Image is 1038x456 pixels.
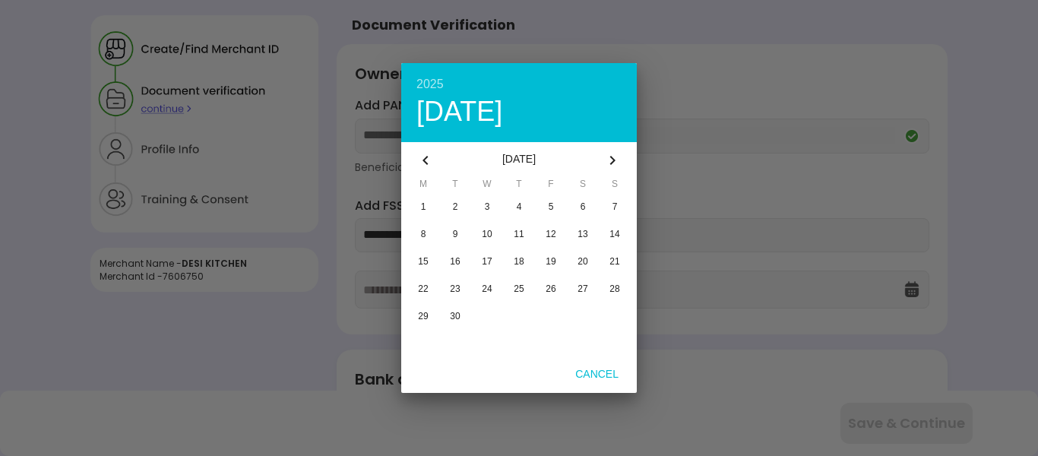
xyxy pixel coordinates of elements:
span: 10 [482,229,492,239]
button: 22 [407,276,439,302]
div: 2025 [416,78,622,90]
button: 15 [407,249,439,274]
button: 29 [407,303,439,329]
button: 6 [567,194,599,220]
span: T [439,179,471,194]
span: 17 [482,256,492,267]
button: 13 [567,221,599,247]
button: 7 [599,194,631,220]
button: 14 [599,221,631,247]
span: 14 [609,229,619,239]
button: 16 [439,249,471,274]
button: 24 [471,276,503,302]
span: 9 [453,229,458,239]
button: 18 [503,249,535,274]
button: 9 [439,221,471,247]
span: 30 [450,311,460,321]
span: 18 [514,256,524,267]
span: W [471,179,503,194]
span: 2 [453,201,458,212]
button: 27 [567,276,599,302]
span: 16 [450,256,460,267]
span: 27 [578,283,587,294]
span: 26 [546,283,555,294]
button: 4 [503,194,535,220]
span: 23 [450,283,460,294]
button: 8 [407,221,439,247]
button: 17 [471,249,503,274]
span: 7 [612,201,618,212]
span: 22 [418,283,428,294]
span: 13 [578,229,587,239]
span: M [407,179,439,194]
span: 1 [421,201,426,212]
span: 4 [517,201,522,212]
span: 15 [418,256,428,267]
span: 20 [578,256,587,267]
span: 29 [418,311,428,321]
span: S [567,179,599,194]
button: 21 [599,249,631,274]
button: Cancel [563,359,631,387]
button: 25 [503,276,535,302]
button: 30 [439,303,471,329]
button: 26 [535,276,567,302]
button: 3 [471,194,503,220]
span: 19 [546,256,555,267]
span: 8 [421,229,426,239]
span: Cancel [563,368,631,380]
span: 11 [514,229,524,239]
button: 23 [439,276,471,302]
button: 11 [503,221,535,247]
span: 12 [546,229,555,239]
button: 1 [407,194,439,220]
button: 2 [439,194,471,220]
button: 19 [535,249,567,274]
span: 21 [609,256,619,267]
span: 25 [514,283,524,294]
span: 24 [482,283,492,294]
span: 5 [549,201,554,212]
span: 28 [609,283,619,294]
span: T [503,179,535,194]
button: 20 [567,249,599,274]
button: 5 [535,194,567,220]
div: [DATE] [416,98,622,125]
button: 12 [535,221,567,247]
span: S [599,179,631,194]
span: 6 [581,201,586,212]
button: 10 [471,221,503,247]
div: [DATE] [444,142,594,179]
span: F [535,179,567,194]
span: 3 [485,201,490,212]
button: 28 [599,276,631,302]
